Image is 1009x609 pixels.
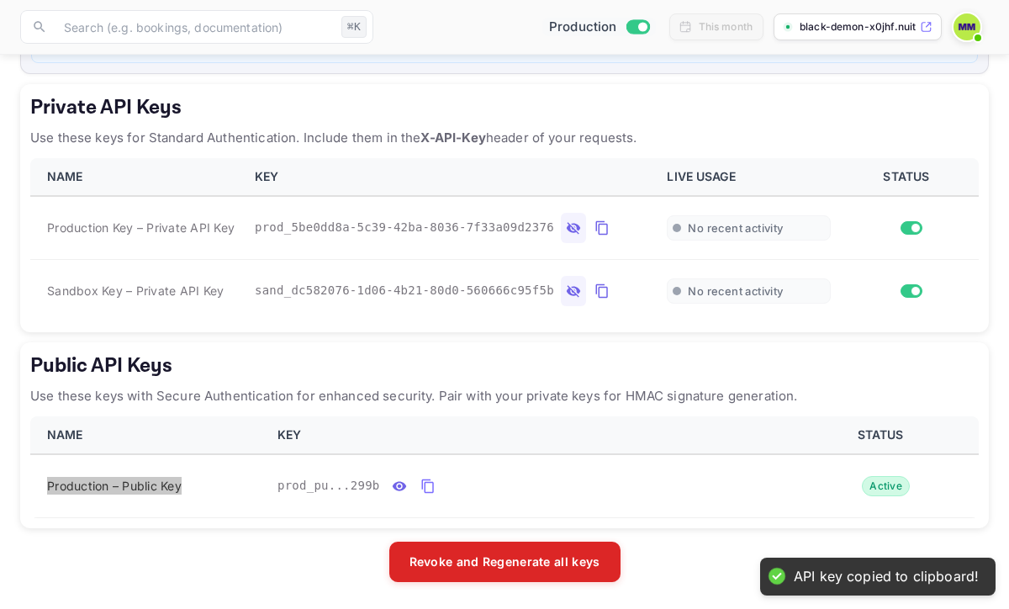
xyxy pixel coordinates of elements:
span: No recent activity [688,284,783,299]
button: Revoke and Regenerate all keys [389,542,621,582]
input: Search (e.g. bookings, documentation) [54,10,335,44]
span: prod_pu...299b [277,477,380,495]
p: black-demon-x0jhf.nuit... [800,19,917,34]
span: Production – Public Key [47,477,182,495]
th: NAME [30,416,267,454]
table: private api keys table [30,158,979,322]
th: KEY [245,158,657,196]
span: Production [549,18,617,37]
span: Production Key – Private API Key [47,219,235,236]
strong: X-API-Key [420,130,485,146]
h5: Public API Keys [30,352,979,379]
h5: Private API Keys [30,94,979,121]
span: sand_dc582076-1d06-4b21-80d0-560666c95f5b [255,282,554,299]
th: KEY [267,416,789,454]
table: public api keys table [30,416,979,518]
th: STATUS [789,416,979,454]
div: ⌘K [341,16,367,38]
span: Sandbox Key – Private API Key [47,282,224,299]
th: NAME [30,158,245,196]
p: Use these keys with Secure Authentication for enhanced security. Pair with your private keys for ... [30,386,979,406]
div: Switch to Sandbox mode [542,18,656,37]
div: This month [699,19,753,34]
p: Use these keys for Standard Authentication. Include them in the header of your requests. [30,128,979,148]
img: munir mohammed [954,13,980,40]
span: No recent activity [688,221,783,236]
div: Active [862,476,910,496]
th: LIVE USAGE [657,158,840,196]
div: API key copied to clipboard! [794,568,979,585]
th: STATUS [841,158,979,196]
span: prod_5be0dd8a-5c39-42ba-8036-7f33a09d2376 [255,219,554,236]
